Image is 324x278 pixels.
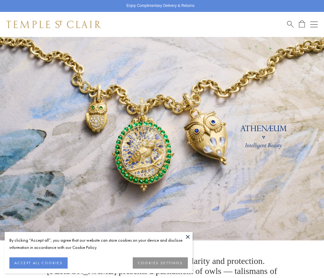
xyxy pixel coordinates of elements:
a: Search [287,20,294,28]
div: By clicking “Accept all”, you agree that our website can store cookies on your device and disclos... [9,237,188,251]
button: ACCEPT ALL COOKIES [9,257,68,269]
p: Enjoy Complimentary Delivery & Returns [126,3,194,9]
button: Open navigation [310,21,318,28]
img: Temple St. Clair [6,21,101,28]
button: COOKIES SETTINGS [133,257,188,269]
a: Open Shopping Bag [299,20,305,28]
